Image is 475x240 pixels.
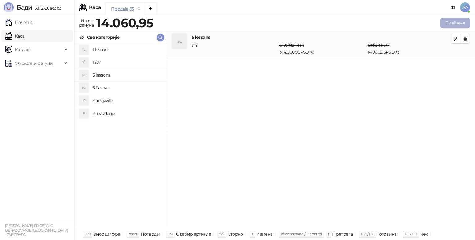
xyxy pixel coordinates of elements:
[129,232,138,236] span: enter
[17,4,32,11] span: Бади
[15,43,32,56] span: Каталог
[368,42,390,48] span: 120,00 EUR
[251,232,253,236] span: +
[190,42,278,56] div: # 4
[5,224,68,237] small: [PERSON_NAME] PR OSTALO OBRAZOVANJE [GEOGRAPHIC_DATA] - ZVEZDARA
[111,6,134,12] div: Продаја 53
[361,232,374,236] span: F10 / F16
[5,16,33,29] a: Почетна
[79,109,89,118] div: P
[92,57,162,67] h4: 1 čas
[92,109,162,118] h4: Prevođenje
[79,45,89,55] div: 1L
[92,70,162,80] h4: 5 lessons
[79,96,89,105] div: KJ
[420,230,428,238] div: Чек
[176,230,211,238] div: Одабир артикла
[144,2,156,15] button: Add tab
[5,30,24,42] a: Каса
[92,83,162,93] h4: 5 časova
[79,70,89,80] div: 5L
[32,5,61,11] span: 3.11.2-26ac3b3
[89,5,101,10] div: Каса
[405,232,417,236] span: F11 / F17
[256,230,272,238] div: Измена
[15,57,53,69] span: Фискални рачуни
[92,45,162,55] h4: 1 lesson
[219,232,224,236] span: ⌫
[168,232,173,236] span: ↑/↓
[92,96,162,105] h4: Kurs jezika
[228,230,243,238] div: Сторно
[192,34,451,41] h4: 5 lessons
[332,230,353,238] div: Претрага
[281,232,322,236] span: ⌘ command / ⌃ control
[366,42,452,56] div: 14.060,95 RSD
[79,57,89,67] div: 1Č
[328,232,329,236] span: f
[85,232,90,236] span: 0-9
[79,83,89,93] div: 5Č
[440,18,470,28] button: Плаћање
[141,230,160,238] div: Потврди
[4,2,14,12] img: Logo
[93,230,120,238] div: Унос шифре
[78,17,95,29] div: Износ рачуна
[377,230,396,238] div: Готовина
[172,34,187,49] div: 5L
[279,42,304,48] span: 1 x 120,00 EUR
[135,6,143,11] button: remove
[87,34,119,41] div: Све категорије
[278,42,366,56] div: 1 x 14.060,95 RSD
[96,15,153,30] strong: 14.060,95
[460,2,470,12] span: AA
[448,2,458,12] a: Документација
[75,43,167,228] div: grid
